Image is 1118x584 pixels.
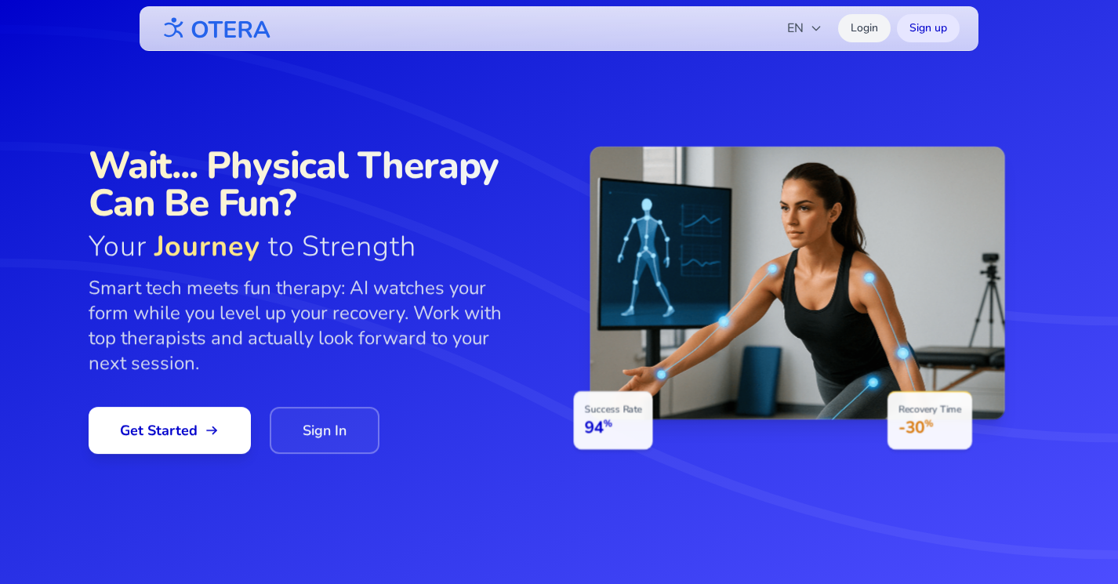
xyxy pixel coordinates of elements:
p: Success Rate [584,403,641,416]
a: Sign up [897,14,960,42]
a: Get Started [89,407,251,454]
p: 94 [584,416,641,438]
p: Smart tech meets fun therapy: AI watches your form while you level up your recovery. Work with to... [89,275,528,375]
span: % [924,416,933,430]
span: Journey [154,227,260,266]
span: Get Started [120,419,220,441]
span: Your to Strength [89,231,528,263]
a: Login [838,14,891,42]
button: EN [778,13,832,44]
span: % [604,416,612,430]
img: OTERA logo [158,11,271,46]
p: -30 [898,416,961,438]
a: Sign In [270,407,379,454]
span: EN [787,19,822,38]
span: Wait... Physical Therapy Can Be Fun? [89,147,528,222]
